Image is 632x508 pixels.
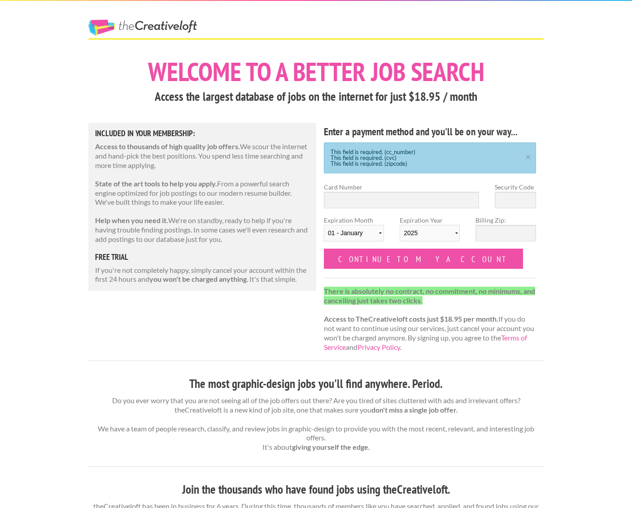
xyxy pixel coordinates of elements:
[95,129,309,138] h5: Included in Your Membership:
[88,375,544,392] h3: The most graphic-design jobs you'll find anywhere. Period.
[523,153,534,159] a: ×
[88,59,544,85] h1: Welcome to a better job search
[324,125,536,139] h4: Enter a payment method and you'll be on your way...
[324,333,527,351] a: Terms of Service
[371,405,458,414] strong: don't miss a single job offer.
[95,216,309,244] p: We're on standby, ready to help if you're having trouble finding postings. In some cases we'll ev...
[95,266,309,284] p: If you're not completely happy, simply cancel your account within the first 24 hours and . It's t...
[324,249,523,269] input: Continue to my account
[324,142,536,173] div: This field is required. (cc_number) This field is required. (cvc) This field is required. (zipcode)
[495,182,536,192] label: Security Code
[324,287,536,352] p: If you do not want to continue using our services, just cancel your account you won't be charged ...
[324,225,384,241] select: Expiration Month
[357,343,400,351] a: Privacy Policy
[324,215,384,249] label: Expiration Month
[95,216,168,224] strong: Help when you need it.
[95,179,309,207] p: From a powerful search engine optimized for job postings to our modern resume builder. We've buil...
[95,253,309,261] h5: free trial
[400,225,460,241] select: Expiration Year
[475,215,536,225] label: Billing Zip:
[88,20,197,36] a: The Creative Loft
[324,287,535,305] strong: There is absolutely no contract, no commitment, no minimums, and cancelling just takes two clicks.
[400,215,460,249] label: Expiration Year
[88,481,544,498] h3: Join the thousands who have found jobs using theCreativeloft.
[324,314,498,323] strong: Access to TheCreativeloft costs just $18.95 per month.
[95,142,240,151] strong: Access to thousands of high quality job offers.
[149,275,247,283] strong: you won't be charged anything
[292,443,370,451] strong: giving yourself the edge.
[324,182,479,192] label: Card Number
[95,179,217,188] strong: State of the art tools to help you apply.
[95,142,309,170] p: We scour the internet and hand-pick the best positions. You spend less time searching and more ti...
[88,88,544,105] h3: Access the largest database of jobs on the internet for just $18.95 / month
[88,396,544,452] p: Do you ever worry that you are not seeing all of the job offers out there? Are you tired of sites...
